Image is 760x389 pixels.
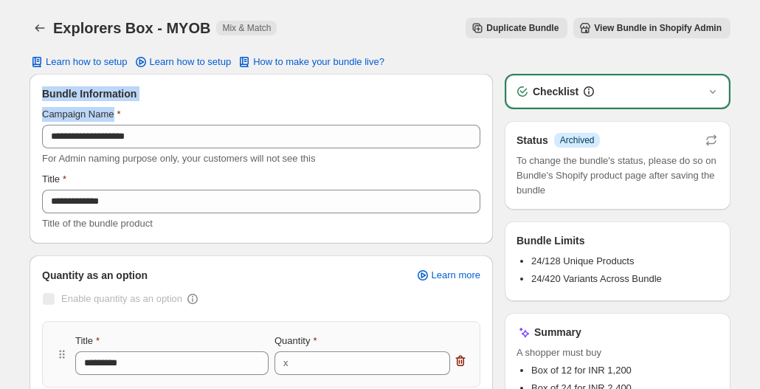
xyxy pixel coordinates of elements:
span: Enable quantity as an option [61,293,182,304]
span: For Admin naming purpose only, your customers will not see this [42,153,315,164]
span: Learn more [432,269,480,281]
span: To change the bundle's status, please do so on Bundle's Shopify product page after saving the bundle [517,154,719,198]
button: View Bundle in Shopify Admin [573,18,730,38]
button: Back [30,18,50,38]
span: Archived [560,134,595,146]
span: Mix & Match [222,22,271,34]
label: Title [75,334,100,348]
span: Bundle Information [42,86,137,101]
span: Title of the bundle product [42,218,153,229]
span: Quantity as an option [42,268,148,283]
a: Learn how to setup [125,52,241,72]
span: Learn how to setup [46,56,128,68]
li: Box of 12 for INR 1,200 [531,363,719,378]
h3: Checklist [533,84,578,99]
span: How to make your bundle live? [253,56,384,68]
span: View Bundle in Shopify Admin [594,22,722,34]
label: Title [42,172,66,187]
span: 24/420 Variants Across Bundle [531,273,662,284]
div: x [283,356,289,371]
span: Learn how to setup [150,56,232,68]
span: A shopper must buy [517,345,719,360]
label: Quantity [274,334,317,348]
h3: Summary [534,325,581,340]
a: Learn more [407,265,489,286]
h3: Status [517,133,548,148]
span: Duplicate Bundle [486,22,559,34]
label: Campaign Name [42,107,121,122]
button: How to make your bundle live? [228,52,393,72]
span: 24/128 Unique Products [531,255,634,266]
h3: Bundle Limits [517,233,585,248]
button: Duplicate Bundle [466,18,567,38]
h1: Explorers Box - MYOB [53,19,210,37]
button: Learn how to setup [21,52,137,72]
